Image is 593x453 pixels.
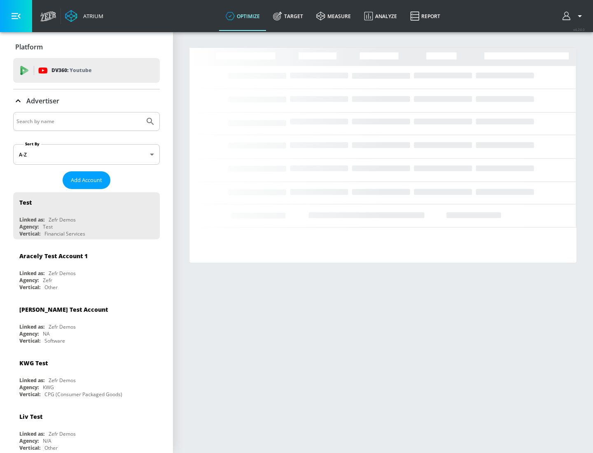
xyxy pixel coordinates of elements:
[19,270,44,277] div: Linked as:
[13,192,160,239] div: TestLinked as:Zefr DemosAgency:TestVertical:Financial Services
[19,359,48,367] div: KWG Test
[23,141,41,147] label: Sort By
[19,437,39,444] div: Agency:
[19,223,39,230] div: Agency:
[65,10,103,22] a: Atrium
[19,337,40,344] div: Vertical:
[13,353,160,400] div: KWG TestLinked as:Zefr DemosAgency:KWGVertical:CPG (Consumer Packaged Goods)
[13,299,160,346] div: [PERSON_NAME] Test AccountLinked as:Zefr DemosAgency:NAVertical:Software
[573,27,585,32] span: v 4.24.0
[13,144,160,165] div: A-Z
[49,270,76,277] div: Zefr Demos
[44,230,85,237] div: Financial Services
[19,306,108,313] div: [PERSON_NAME] Test Account
[49,377,76,384] div: Zefr Demos
[19,444,40,451] div: Vertical:
[19,230,40,237] div: Vertical:
[16,116,141,127] input: Search by name
[13,58,160,83] div: DV360: Youtube
[70,66,91,75] p: Youtube
[266,1,310,31] a: Target
[310,1,357,31] a: measure
[51,66,91,75] p: DV360:
[13,35,160,58] div: Platform
[15,42,43,51] p: Platform
[43,277,52,284] div: Zefr
[19,252,88,260] div: Aracely Test Account 1
[357,1,404,31] a: Analyze
[19,391,40,398] div: Vertical:
[19,430,44,437] div: Linked as:
[44,444,58,451] div: Other
[43,223,53,230] div: Test
[43,330,50,337] div: NA
[19,384,39,391] div: Agency:
[63,171,110,189] button: Add Account
[26,96,59,105] p: Advertiser
[19,198,32,206] div: Test
[219,1,266,31] a: optimize
[49,216,76,223] div: Zefr Demos
[44,284,58,291] div: Other
[19,323,44,330] div: Linked as:
[49,323,76,330] div: Zefr Demos
[13,246,160,293] div: Aracely Test Account 1Linked as:Zefr DemosAgency:ZefrVertical:Other
[44,391,122,398] div: CPG (Consumer Packaged Goods)
[19,277,39,284] div: Agency:
[44,337,65,344] div: Software
[43,384,54,391] div: KWG
[19,330,39,337] div: Agency:
[80,12,103,20] div: Atrium
[19,216,44,223] div: Linked as:
[49,430,76,437] div: Zefr Demos
[19,377,44,384] div: Linked as:
[71,175,102,185] span: Add Account
[13,89,160,112] div: Advertiser
[19,284,40,291] div: Vertical:
[43,437,51,444] div: N/A
[404,1,447,31] a: Report
[19,413,42,420] div: Liv Test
